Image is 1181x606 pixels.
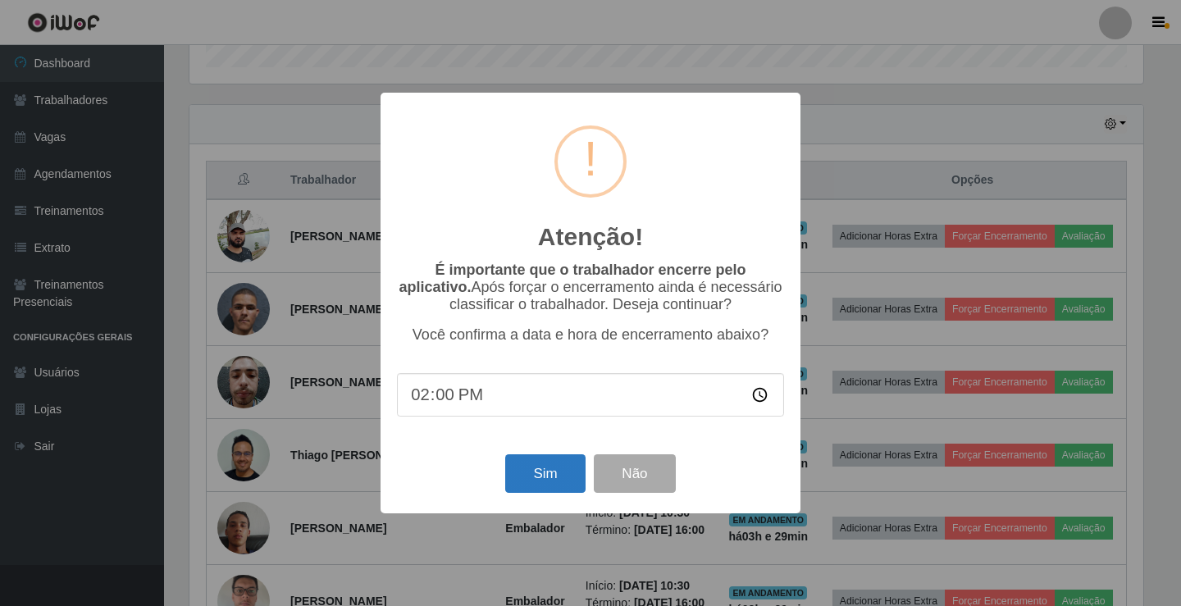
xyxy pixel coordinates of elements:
[505,454,585,493] button: Sim
[397,326,784,344] p: Você confirma a data e hora de encerramento abaixo?
[397,262,784,313] p: Após forçar o encerramento ainda é necessário classificar o trabalhador. Deseja continuar?
[399,262,746,295] b: É importante que o trabalhador encerre pelo aplicativo.
[594,454,675,493] button: Não
[538,222,643,252] h2: Atenção!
